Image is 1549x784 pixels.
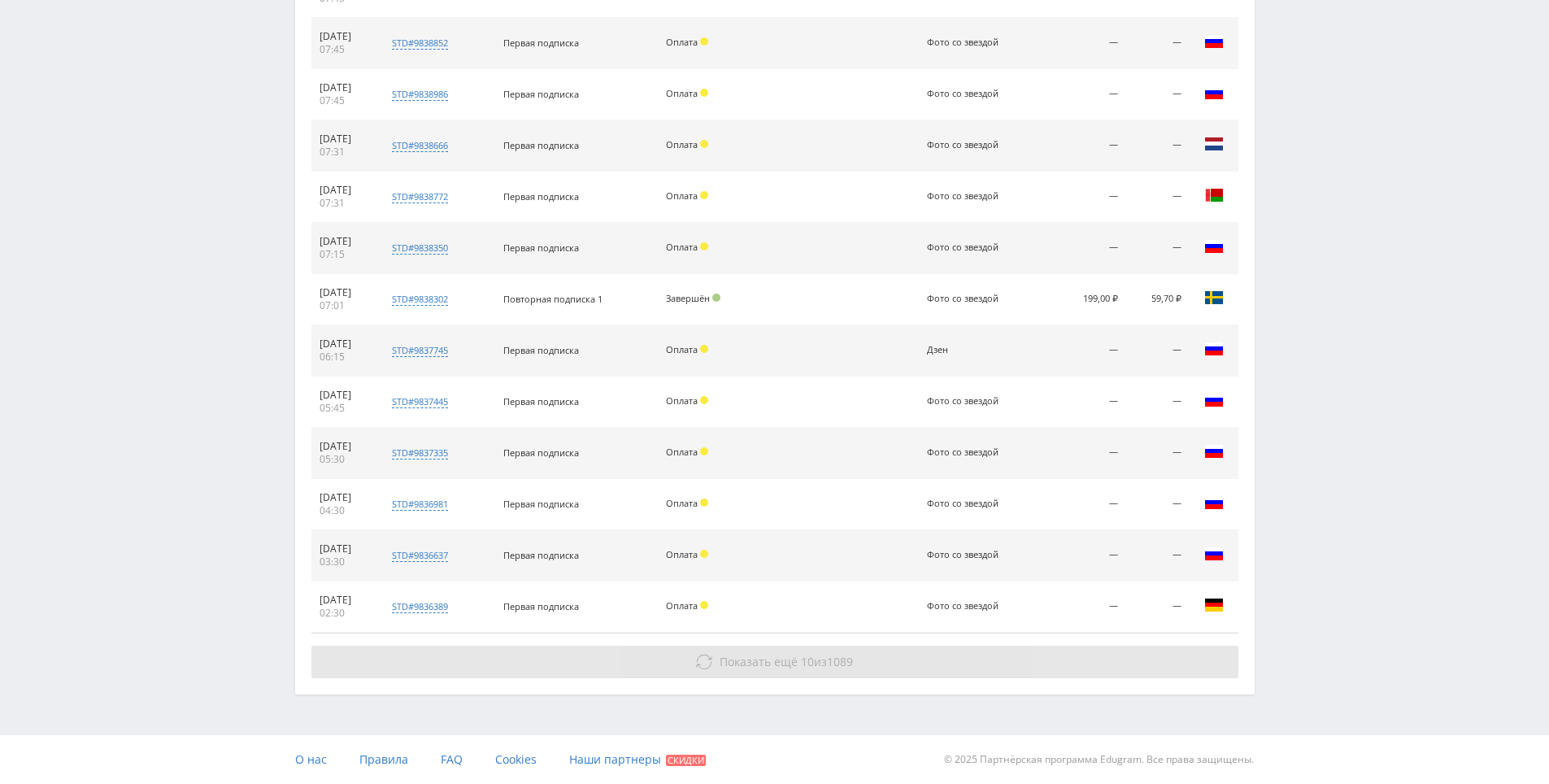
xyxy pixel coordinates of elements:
[666,189,698,202] span: Оплата
[666,292,710,304] span: Завершён
[392,293,448,306] div: std#9838302
[700,499,708,507] span: Холд
[392,139,448,152] div: std#9838666
[700,191,708,199] span: Холд
[320,30,368,43] div: [DATE]
[320,338,368,351] div: [DATE]
[1126,274,1190,325] td: 59,70 ₽
[1126,172,1190,223] td: —
[503,600,579,612] span: Первая подписка
[392,498,448,511] div: std#9836981
[503,293,603,305] span: Повторная подписка 1
[927,140,1000,150] div: Фото со звездой
[666,497,698,509] span: Оплата
[666,446,698,458] span: Оплата
[1041,18,1126,69] td: —
[666,599,698,612] span: Оплата
[320,43,368,56] div: 07:45
[503,190,579,203] span: Первая подписка
[1204,32,1224,51] img: rus.png
[503,498,579,510] span: Первая подписка
[927,191,1000,202] div: Фото со звездой
[1126,325,1190,377] td: —
[311,646,1238,678] button: Показать ещё 10из1089
[927,447,1000,458] div: Фото со звездой
[700,601,708,609] span: Холд
[503,242,579,254] span: Первая подписка
[320,607,368,620] div: 02:30
[503,395,579,407] span: Первая подписка
[503,88,579,100] span: Первая подписка
[392,395,448,408] div: std#9837445
[392,344,448,357] div: std#9837745
[700,242,708,250] span: Холд
[392,549,448,562] div: std#9836637
[1041,69,1126,120] td: —
[320,94,368,107] div: 07:45
[1204,339,1224,359] img: rus.png
[666,343,698,355] span: Оплата
[666,548,698,560] span: Оплата
[320,389,368,402] div: [DATE]
[927,89,1000,99] div: Фото со звездой
[666,138,698,150] span: Оплата
[700,345,708,353] span: Холд
[1204,442,1224,461] img: rus.png
[927,550,1000,560] div: Фото со звездой
[666,87,698,99] span: Оплата
[359,735,408,784] a: Правила
[320,286,368,299] div: [DATE]
[1126,530,1190,581] td: —
[927,294,1000,304] div: Фото со звездой
[700,396,708,404] span: Холд
[1204,288,1224,307] img: swe.png
[295,735,327,784] a: О нас
[1204,185,1224,205] img: blr.png
[1126,428,1190,479] td: —
[503,344,579,356] span: Первая подписка
[392,446,448,460] div: std#9837335
[359,751,408,767] span: Правила
[320,542,368,555] div: [DATE]
[1041,274,1126,325] td: 199,00 ₽
[1126,377,1190,428] td: —
[1041,479,1126,530] td: —
[1041,530,1126,581] td: —
[441,735,463,784] a: FAQ
[320,197,368,210] div: 07:31
[1041,120,1126,172] td: —
[700,550,708,558] span: Холд
[503,549,579,561] span: Первая подписка
[700,89,708,97] span: Холд
[1204,544,1224,564] img: rus.png
[927,37,1000,48] div: Фото со звездой
[495,751,537,767] span: Cookies
[1041,172,1126,223] td: —
[712,294,720,302] span: Подтвержден
[320,555,368,568] div: 03:30
[666,36,698,48] span: Оплата
[666,241,698,253] span: Оплата
[320,184,368,197] div: [DATE]
[1204,595,1224,615] img: deu.png
[392,37,448,50] div: std#9838852
[1126,581,1190,633] td: —
[1126,120,1190,172] td: —
[720,654,853,669] span: из
[392,190,448,203] div: std#9838772
[700,37,708,46] span: Холд
[927,242,1000,253] div: Фото со звездой
[392,600,448,613] div: std#9836389
[320,351,368,364] div: 06:15
[666,394,698,407] span: Оплата
[1126,223,1190,274] td: —
[1041,223,1126,274] td: —
[320,235,368,248] div: [DATE]
[320,440,368,453] div: [DATE]
[392,242,448,255] div: std#9838350
[927,601,1000,612] div: Фото со звездой
[1204,134,1224,154] img: nld.png
[927,345,1000,355] div: Дзен
[320,402,368,415] div: 05:45
[392,88,448,101] div: std#9838986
